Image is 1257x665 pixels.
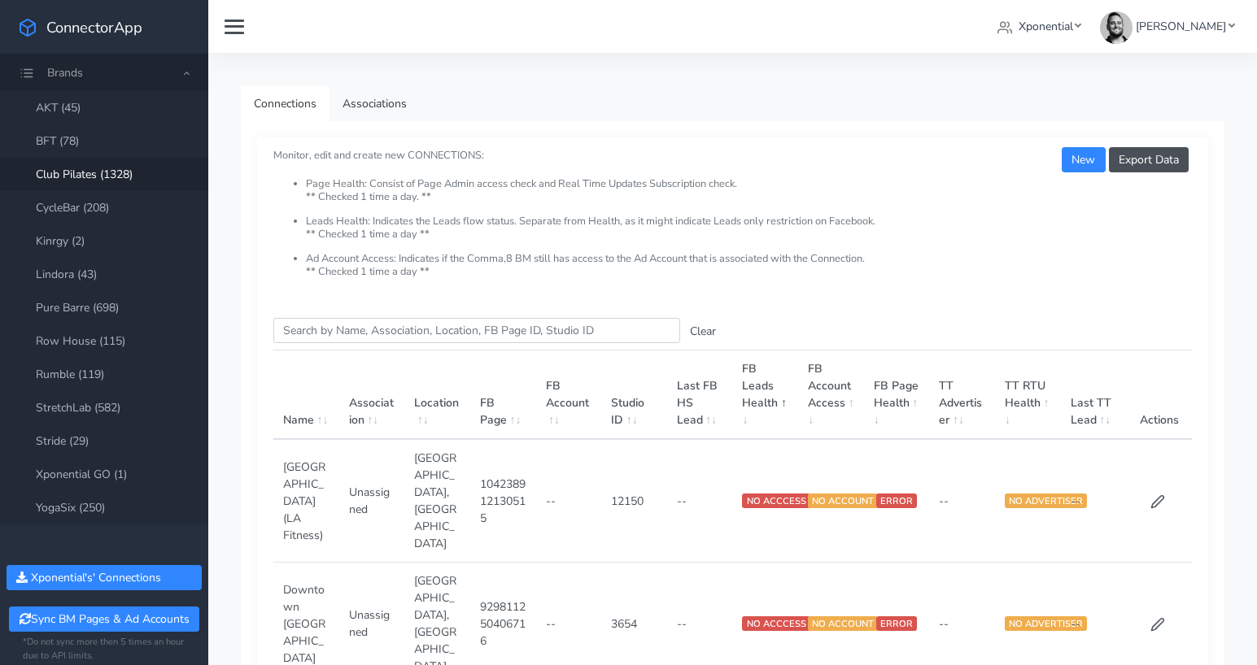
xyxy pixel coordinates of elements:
[1005,493,1087,508] span: NO ADVERTISER
[1061,439,1127,563] td: --
[1005,616,1087,631] span: NO ADVERTISER
[864,350,930,440] th: FB Page Health
[339,439,405,563] td: Unassigned
[1062,147,1105,172] button: New
[680,319,726,344] button: Clear
[404,439,470,563] td: [GEOGRAPHIC_DATA],[GEOGRAPHIC_DATA]
[1109,147,1189,172] button: Export Data
[273,318,680,343] input: enter text you want to search
[929,439,995,563] td: --
[47,65,83,80] span: Brands
[46,17,142,37] span: ConnectorApp
[798,350,864,440] th: FB Account Access
[1100,11,1133,44] img: James Carr
[1061,350,1127,440] th: Last TT Lead
[306,253,1192,278] li: Ad Account Access: Indicates if the Comma,8 BM still has access to the Ad Account that is associa...
[601,350,667,440] th: Studio ID
[1019,19,1073,34] span: Xponential
[667,439,733,563] td: --
[742,493,810,508] span: NO ACCCESS
[876,616,917,631] span: ERROR
[1093,11,1241,41] a: [PERSON_NAME]
[808,616,878,631] span: NO ACCOUNT
[1136,19,1226,34] span: [PERSON_NAME]
[7,565,202,590] button: Xponential's' Connections
[667,350,733,440] th: Last FB HS Lead
[536,439,602,563] td: --
[9,606,199,632] button: Sync BM Pages & Ad Accounts
[876,493,917,508] span: ERROR
[470,439,536,563] td: 104238912130515
[601,439,667,563] td: 12150
[995,350,1061,440] th: TT RTU Health
[929,350,995,440] th: TT Advertiser
[742,616,810,631] span: NO ACCCESS
[732,350,798,440] th: FB Leads Health
[330,85,420,122] a: Associations
[1126,350,1192,440] th: Actions
[23,636,185,663] small: *Do not sync more then 5 times an hour due to API limits.
[470,350,536,440] th: FB Page
[273,350,339,440] th: Name
[273,439,339,563] td: [GEOGRAPHIC_DATA] (LA Fitness)
[404,350,470,440] th: Location
[306,215,1192,253] li: Leads Health: Indicates the Leads flow status. Separate from Health, as it might indicate Leads o...
[808,493,878,508] span: NO ACCOUNT
[991,11,1088,41] a: Xponential
[306,178,1192,215] li: Page Health: Consist of Page Admin access check and Real Time Updates Subscription check. ** Chec...
[536,350,602,440] th: FB Account
[241,85,330,122] a: Connections
[339,350,405,440] th: Association
[273,135,1192,278] small: Monitor, edit and create new CONNECTIONS:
